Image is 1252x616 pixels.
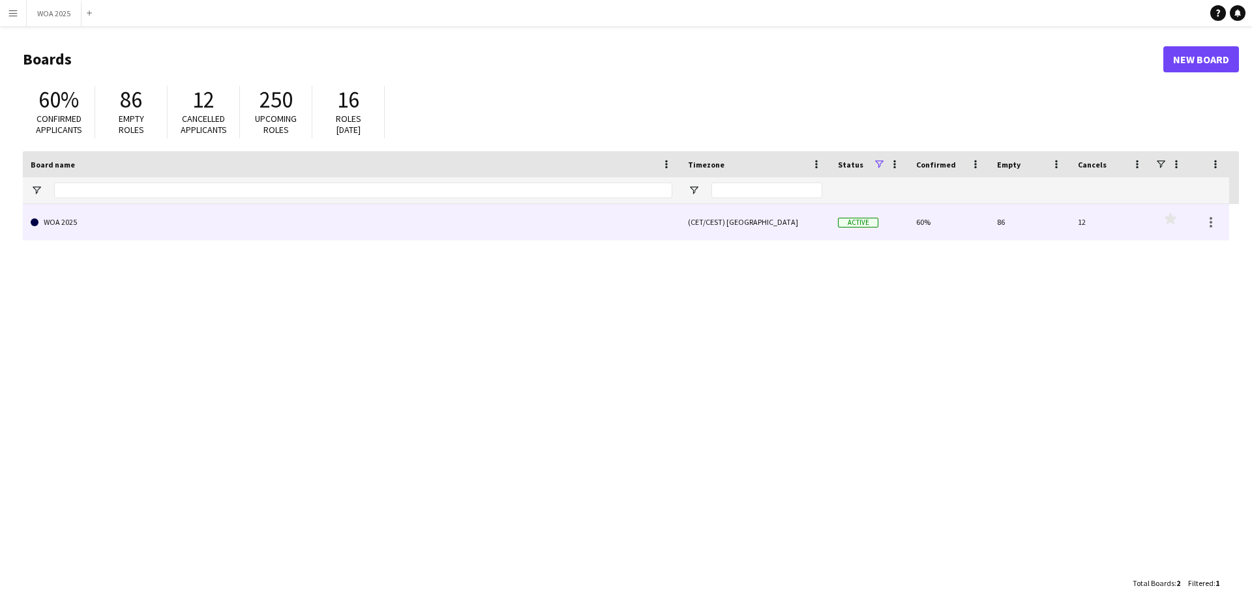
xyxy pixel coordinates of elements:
[337,85,359,114] span: 16
[336,113,361,136] span: Roles [DATE]
[119,113,144,136] span: Empty roles
[31,204,672,241] a: WOA 2025
[989,204,1070,240] div: 86
[1070,204,1151,240] div: 12
[916,160,956,169] span: Confirmed
[838,160,863,169] span: Status
[711,183,822,198] input: Timezone Filter Input
[1188,570,1219,596] div: :
[1163,46,1239,72] a: New Board
[192,85,215,114] span: 12
[36,113,82,136] span: Confirmed applicants
[1188,578,1214,588] span: Filtered
[1215,578,1219,588] span: 1
[838,218,878,227] span: Active
[1133,570,1180,596] div: :
[181,113,227,136] span: Cancelled applicants
[997,160,1021,169] span: Empty
[255,113,297,136] span: Upcoming roles
[27,1,82,26] button: WOA 2025
[1133,578,1174,588] span: Total Boards
[23,50,1163,69] h1: Boards
[680,204,830,240] div: (CET/CEST) [GEOGRAPHIC_DATA]
[120,85,142,114] span: 86
[1078,160,1107,169] span: Cancels
[260,85,293,114] span: 250
[688,160,724,169] span: Timezone
[54,183,672,198] input: Board name Filter Input
[1176,578,1180,588] span: 2
[31,160,75,169] span: Board name
[688,184,700,196] button: Open Filter Menu
[31,184,42,196] button: Open Filter Menu
[908,204,989,240] div: 60%
[38,85,79,114] span: 60%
